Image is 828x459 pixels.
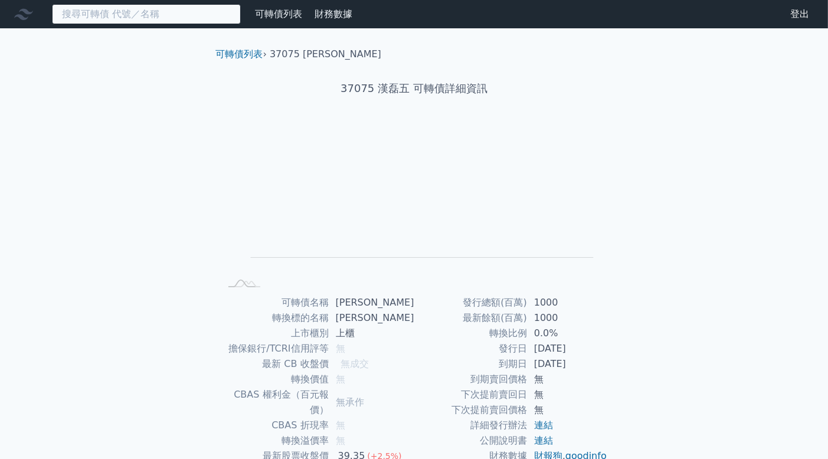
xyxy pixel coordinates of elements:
td: 發行總額(百萬) [414,295,527,310]
a: 登出 [781,5,819,24]
span: 無 [336,435,345,446]
td: CBAS 折現率 [221,418,329,433]
td: 無 [527,402,608,418]
td: 上櫃 [329,326,414,341]
td: 轉換比例 [414,326,527,341]
td: 轉換價值 [221,372,329,387]
input: 搜尋可轉債 代號／名稱 [52,4,241,24]
td: 可轉債名稱 [221,295,329,310]
td: 到期日 [414,356,527,372]
td: [DATE] [527,341,608,356]
a: 可轉債列表 [216,48,263,60]
h1: 37075 漢磊五 可轉債詳細資訊 [207,80,622,97]
td: 最新 CB 收盤價 [221,356,329,372]
td: [DATE] [527,356,608,372]
td: 無 [527,387,608,402]
a: 財務數據 [315,8,352,19]
g: Chart [240,134,594,275]
td: [PERSON_NAME] [329,310,414,326]
td: 轉換溢價率 [221,433,329,448]
td: 0.0% [527,326,608,341]
td: CBAS 權利金（百元報價） [221,387,329,418]
td: 公開說明書 [414,433,527,448]
td: 到期賣回價格 [414,372,527,387]
a: 連結 [534,435,553,446]
span: 無承作 [336,396,364,408]
td: 詳細發行辦法 [414,418,527,433]
a: 可轉債列表 [255,8,302,19]
td: 1000 [527,295,608,310]
span: 無 [336,419,345,431]
td: 下次提前賣回日 [414,387,527,402]
td: 1000 [527,310,608,326]
td: 發行日 [414,341,527,356]
td: [PERSON_NAME] [329,295,414,310]
span: 無 [336,343,345,354]
span: 無成交 [341,358,369,369]
a: 連結 [534,419,553,431]
td: 下次提前賣回價格 [414,402,527,418]
td: 無 [527,372,608,387]
td: 轉換標的名稱 [221,310,329,326]
li: 37075 [PERSON_NAME] [270,47,381,61]
td: 上市櫃別 [221,326,329,341]
td: 擔保銀行/TCRI信用評等 [221,341,329,356]
td: 最新餘額(百萬) [414,310,527,326]
span: 無 [336,373,345,385]
li: › [216,47,267,61]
